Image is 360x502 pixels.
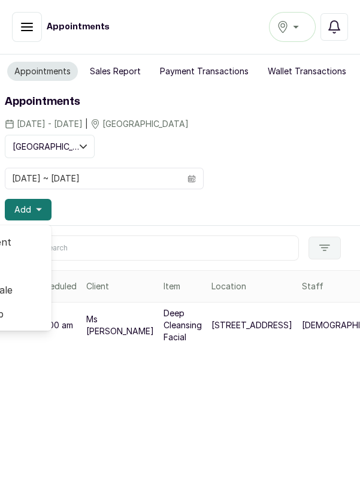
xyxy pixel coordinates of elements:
button: Payment Transactions [153,62,256,81]
span: | [85,117,88,130]
p: Deep Cleansing Facial [164,307,202,343]
div: Item [164,280,202,292]
p: Ms [PERSON_NAME] [86,313,154,337]
button: Add [5,199,52,220]
button: Appointments [7,62,78,81]
div: Location [211,280,292,292]
span: [GEOGRAPHIC_DATA] [13,140,80,153]
svg: calendar [187,174,196,183]
h1: Appointments [5,93,355,110]
span: [GEOGRAPHIC_DATA] [102,118,189,130]
p: [STREET_ADDRESS] [211,319,292,331]
button: Sales Report [83,62,148,81]
h1: Appointments [47,21,110,33]
button: [GEOGRAPHIC_DATA] [5,135,95,158]
button: Wallet Transactions [261,62,353,81]
div: Client [86,280,154,292]
input: Select date [5,168,180,189]
span: [DATE] - [DATE] [17,118,83,130]
input: Search [19,235,299,261]
span: Add [14,204,31,216]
